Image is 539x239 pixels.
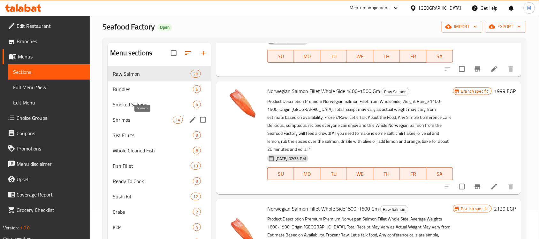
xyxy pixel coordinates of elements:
div: Whole Cleaned Fish8 [108,143,211,158]
button: export [485,21,526,33]
span: SA [429,169,451,179]
span: export [490,23,521,31]
a: Edit menu item [490,65,498,73]
button: Branch-specific-item [470,179,485,194]
span: FR [403,52,424,61]
span: Coverage Report [17,191,85,198]
div: items [193,208,201,216]
span: Crabs [113,208,193,216]
button: MO [294,50,321,63]
span: WE [350,169,371,179]
span: Edit Restaurant [17,22,85,30]
span: Bundles [113,85,193,93]
a: Choice Groups [3,110,90,126]
a: Edit menu item [490,183,498,190]
a: Menus [3,49,90,64]
span: Promotions [17,145,85,152]
span: SU [270,52,292,61]
button: FR [400,167,427,180]
a: Promotions [3,141,90,156]
span: SU [270,169,292,179]
span: 6 [193,86,201,92]
span: Branch specific [459,88,491,94]
button: FR [400,50,427,63]
span: TU [323,169,345,179]
div: items [191,162,201,170]
span: 9 [193,132,201,138]
div: Menu-management [350,4,389,12]
span: MO [297,169,318,179]
div: Shrimps14edit [108,112,211,127]
div: items [173,116,183,124]
a: Upsell [3,172,90,187]
span: Upsell [17,175,85,183]
span: Branch specific [459,206,491,212]
span: Raw Salmon [113,70,190,78]
button: WE [347,50,374,63]
span: Raw Salmon [382,88,409,96]
span: 2 [193,209,201,215]
span: Norwegian Salmon Fillet Whole Side 1400-1500 Gm [267,86,380,96]
span: Ready To Cook [113,177,193,185]
a: Menu disclaimer [3,156,90,172]
span: SA [429,52,451,61]
button: TH [374,167,400,180]
span: Fish Fillet [113,162,190,170]
div: items [191,70,201,78]
span: Choice Groups [17,114,85,122]
span: FR [403,169,424,179]
span: [DATE] 02:33 PM [273,156,308,162]
span: Sushi Kit [113,193,190,200]
div: Open [157,24,172,31]
button: delete [503,61,519,77]
div: Ready To Cook9 [108,173,211,189]
span: 4 [193,102,201,108]
div: items [191,193,201,200]
div: Fish Fillet13 [108,158,211,173]
span: 14 [173,117,183,123]
span: 20 [191,71,201,77]
h6: 2129 EGP [494,204,516,213]
button: TH [374,50,400,63]
span: TU [323,52,345,61]
span: 4 [193,224,201,230]
div: Bundles6 [108,81,211,97]
span: Select to update [455,62,469,76]
span: 1.0.0 [20,224,30,232]
span: TH [376,52,398,61]
img: Norwegian Salmon Fillet Whole Side 1400-1500 Gm [221,87,262,127]
span: Open [157,25,172,30]
span: import [447,23,477,31]
span: Norwegian Salmon Fillet Whole Side1500-1600 Gm [267,204,379,213]
button: SU [267,167,294,180]
div: items [193,223,201,231]
div: Whole Cleaned Fish [113,147,193,154]
span: Seafood Factory [102,19,155,34]
span: MO [297,52,318,61]
span: Full Menu View [13,83,85,91]
span: Sections [13,68,85,76]
div: items [193,147,201,154]
span: M [528,4,531,12]
button: delete [503,179,519,194]
div: Kids [113,223,193,231]
div: items [193,101,201,108]
a: Grocery Checklist [3,202,90,218]
div: Raw Salmon [382,88,410,96]
button: SU [267,50,294,63]
span: 12 [191,194,201,200]
a: Coupons [3,126,90,141]
span: Select to update [455,180,469,193]
span: WE [350,52,371,61]
span: Smoked Salmon [113,101,193,108]
button: SA [427,167,453,180]
div: Sushi Kit12 [108,189,211,204]
span: Raw Salmon [381,206,408,213]
button: MO [294,167,321,180]
h6: 1999 EGP [494,87,516,96]
span: Sea Fruits [113,131,193,139]
button: Branch-specific-item [470,61,485,77]
span: Branches [17,37,85,45]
